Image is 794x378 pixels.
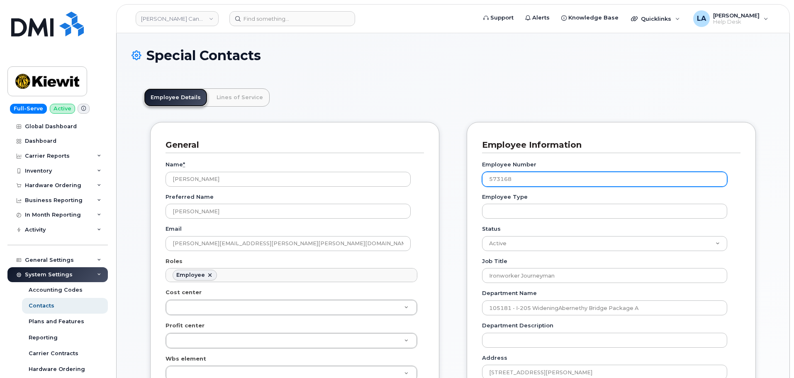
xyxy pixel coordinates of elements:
[166,257,183,265] label: Roles
[482,225,501,233] label: Status
[166,161,185,168] label: Name
[176,272,205,278] div: Employee
[482,139,734,151] h3: Employee Information
[132,48,775,63] h1: Special Contacts
[482,354,507,362] label: Address
[482,257,507,265] label: Job Title
[482,289,537,297] label: Department Name
[166,288,202,296] label: Cost center
[166,225,182,233] label: Email
[144,88,207,107] a: Employee Details
[166,355,206,363] label: Wbs element
[482,193,528,201] label: Employee Type
[166,322,205,329] label: Profit center
[210,88,270,107] a: Lines of Service
[482,322,553,329] label: Department Description
[183,161,185,168] abbr: required
[166,193,214,201] label: Preferred Name
[758,342,788,372] iframe: Messenger Launcher
[166,139,418,151] h3: General
[482,161,536,168] label: Employee Number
